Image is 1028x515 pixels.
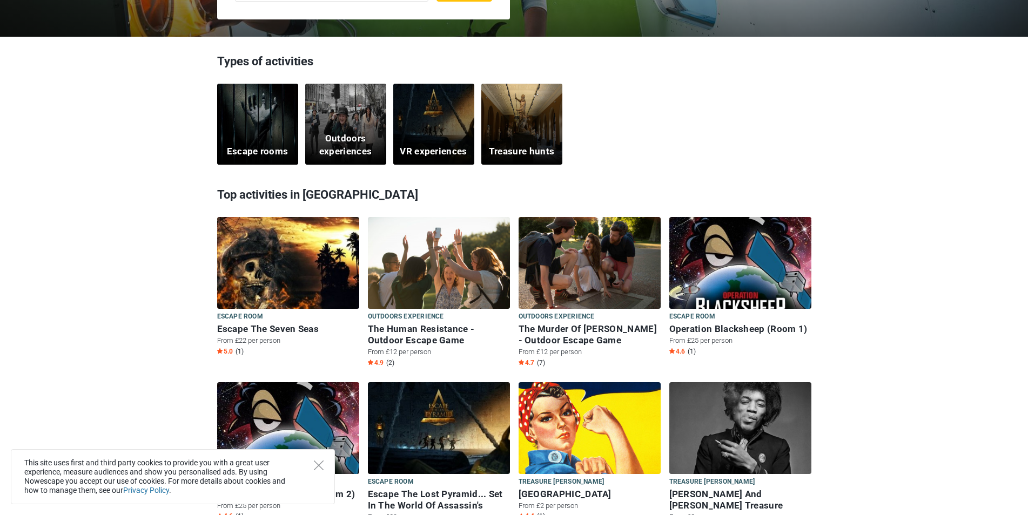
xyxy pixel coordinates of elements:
img: Star [217,348,223,354]
img: Star [368,360,373,365]
h6: [GEOGRAPHIC_DATA] [519,489,661,500]
h6: The Murder Of [PERSON_NAME] - Outdoor Escape Game [519,323,661,346]
h5: Treasure hunts [489,145,554,158]
button: Close [314,460,324,470]
img: Operation Blacksheep (Room 1) [669,217,811,322]
img: The Human Resistance - Outdoor Escape Game [368,217,510,322]
a: Operation Blacksheep (Room 1) Escape room Operation Blacksheep (Room 1) From £25 per person Star4... [669,217,811,358]
span: Outdoors Experience [368,311,444,323]
h6: Escape The Lost Pyramid... Set In The World Of Assassin's Creed Origins! [368,489,510,511]
span: (7) [537,358,545,367]
span: Escape room [217,311,263,323]
p: From £2 per person [519,501,661,511]
p: From £22 per person [217,336,359,345]
img: Star [669,348,675,354]
span: 5.0 [217,347,233,356]
span: 4.9 [368,358,384,367]
a: Escape rooms [217,84,298,165]
h5: Escape rooms [227,145,288,158]
a: The Human Resistance - Outdoor Escape Game Outdoors Experience The Human Resistance - Outdoor Esc... [368,217,510,369]
span: Escape room [368,476,414,488]
div: This site uses first and third party cookies to provide you with a great user experience, measure... [11,449,335,504]
span: 4.7 [519,358,534,367]
a: Privacy Policy [123,486,169,494]
span: Outdoors Experience [519,311,595,323]
h6: The Human Resistance - Outdoor Escape Game [368,323,510,346]
img: Star [519,360,524,365]
h3: Types of activities [217,53,811,76]
p: From £25 per person [669,336,811,345]
img: Operation Blacksheep (Room 2) [217,382,359,487]
img: Escape The Lost Pyramid... Set In The World Of Assassin's Creed Origins! [368,382,510,487]
p: From £25 per person [217,501,359,511]
p: From £12 per person [368,347,510,357]
span: 4.6 [669,347,685,356]
h5: VR experiences [400,145,467,158]
a: Escape The Seven Seas Escape room Escape The Seven Seas From £22 per person Star5.0 (1) [217,217,359,358]
a: Treasure hunts [481,84,562,165]
span: (1) [236,347,244,356]
a: VR experiences [393,84,474,165]
h3: Top activities in [GEOGRAPHIC_DATA] [217,181,811,209]
span: (1) [688,347,696,356]
span: Treasure [PERSON_NAME] [519,476,604,488]
a: The Murder Of Hector Reeves - Outdoor Escape Game Outdoors Experience The Murder Of [PERSON_NAME]... [519,217,661,369]
p: From £12 per person [519,347,661,357]
h5: Outdoors experiences [312,132,379,158]
h6: Operation Blacksheep (Room 1) [669,323,811,335]
h6: [PERSON_NAME] And [PERSON_NAME] Treasure [PERSON_NAME] [669,489,811,511]
a: Outdoors experiences [305,84,386,165]
span: Treasure [PERSON_NAME] [669,476,755,488]
img: Escape The Seven Seas [217,217,359,322]
img: The Murder Of Hector Reeves - Outdoor Escape Game [519,217,661,322]
img: Imperial War Museum [519,382,661,487]
span: Escape room [669,311,715,323]
img: Handel And Hendrix Treasure Hunt [669,382,811,487]
span: (2) [386,358,394,367]
h6: Escape The Seven Seas [217,323,359,335]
